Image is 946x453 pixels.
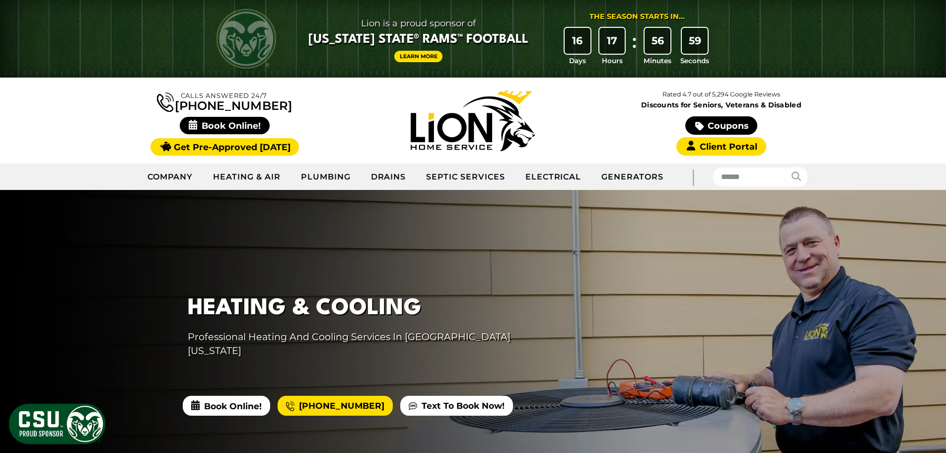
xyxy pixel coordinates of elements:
[629,28,639,66] div: :
[682,28,708,54] div: 59
[291,165,361,189] a: Plumbing
[676,137,766,156] a: Client Portal
[602,56,623,66] span: Hours
[685,116,757,135] a: Coupons
[138,165,204,189] a: Company
[411,91,535,151] img: Lion Home Service
[599,28,625,54] div: 17
[394,51,443,62] a: Learn More
[7,402,107,446] img: CSU Sponsor Badge
[203,165,291,189] a: Heating & Air
[673,164,713,190] div: |
[308,15,528,31] span: Lion is a proud sponsor of
[180,117,270,134] span: Book Online!
[589,11,685,22] div: The Season Starts in...
[183,396,270,416] span: Book Online!
[569,56,586,66] span: Days
[400,396,513,416] a: Text To Book Now!
[680,56,709,66] span: Seconds
[591,165,673,189] a: Generators
[597,89,845,100] p: Rated 4.7 out of 5,294 Google Reviews
[645,28,670,54] div: 56
[217,9,276,69] img: CSU Rams logo
[278,396,393,416] a: [PHONE_NUMBER]
[644,56,671,66] span: Minutes
[188,330,549,359] p: Professional Heating And Cooling Services In [GEOGRAPHIC_DATA][US_STATE]
[157,91,292,112] a: [PHONE_NUMBER]
[515,165,592,189] a: Electrical
[308,31,528,48] span: [US_STATE] State® Rams™ Football
[565,28,590,54] div: 16
[361,165,417,189] a: Drains
[599,101,844,108] span: Discounts for Seniors, Veterans & Disabled
[150,138,299,156] a: Get Pre-Approved [DATE]
[188,292,549,325] h1: Heating & Cooling
[416,165,515,189] a: Septic Services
